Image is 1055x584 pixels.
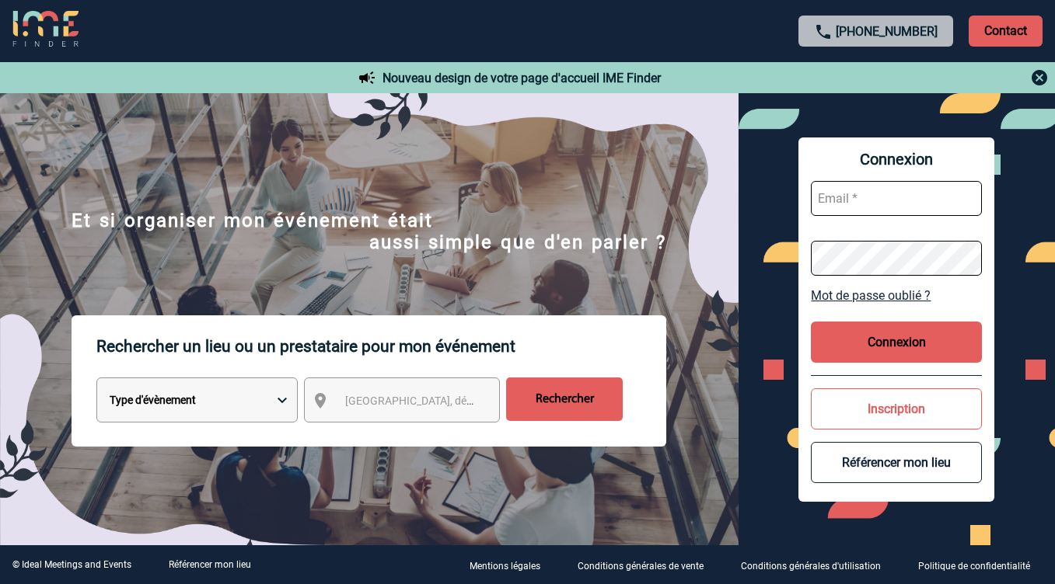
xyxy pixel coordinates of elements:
[12,559,131,570] div: © Ideal Meetings and Events
[811,442,982,483] button: Référencer mon lieu
[811,150,982,169] span: Connexion
[811,388,982,429] button: Inscription
[457,558,565,572] a: Mentions légales
[811,288,982,303] a: Mot de passe oublié ?
[565,558,728,572] a: Conditions générales de vente
[814,23,833,41] img: call-24-px.png
[506,377,623,421] input: Rechercher
[169,559,251,570] a: Référencer mon lieu
[345,395,561,407] span: [GEOGRAPHIC_DATA], département, région...
[906,558,1055,572] a: Politique de confidentialité
[969,16,1043,47] p: Contact
[811,322,982,363] button: Connexion
[811,181,982,216] input: Email *
[918,561,1030,572] p: Politique de confidentialité
[470,561,540,572] p: Mentions légales
[96,315,666,377] p: Rechercher un lieu ou un prestataire pour mon événement
[728,558,906,572] a: Conditions générales d'utilisation
[741,561,881,572] p: Conditions générales d'utilisation
[578,561,704,572] p: Conditions générales de vente
[836,24,938,39] a: [PHONE_NUMBER]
